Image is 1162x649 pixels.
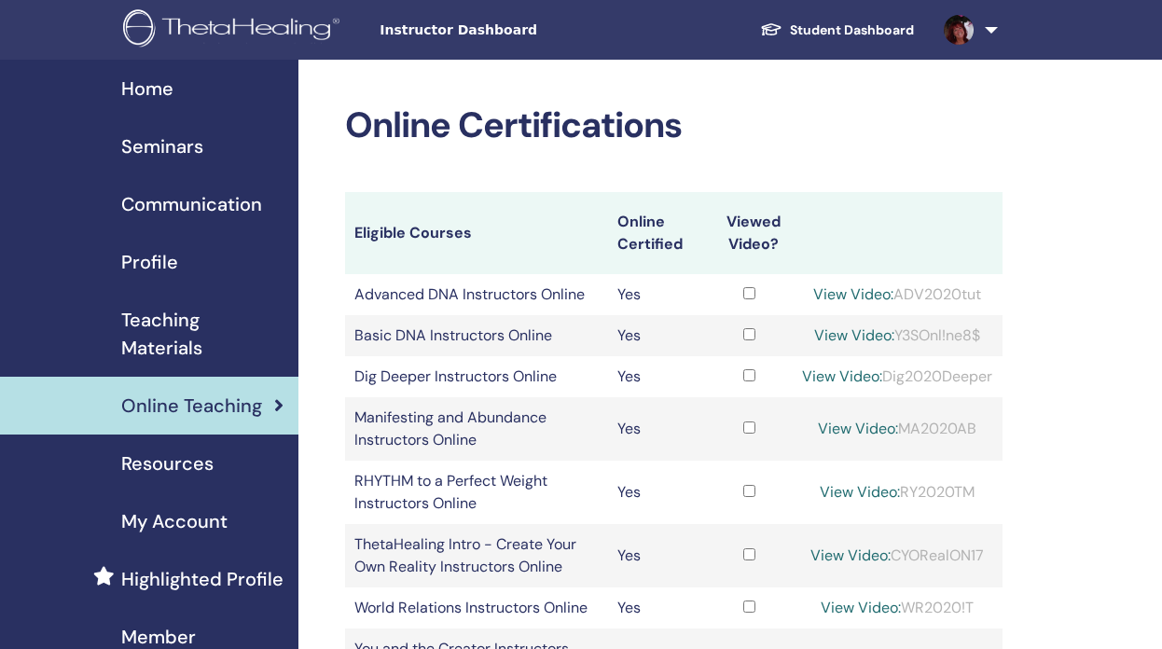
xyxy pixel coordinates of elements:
div: RY2020TM [802,481,992,504]
span: Home [121,75,173,103]
span: Communication [121,190,262,218]
th: Viewed Video? [706,192,794,274]
img: graduation-cap-white.svg [760,21,782,37]
td: Yes [608,274,706,315]
div: CYORealON17 [802,545,992,567]
td: Yes [608,524,706,587]
span: Teaching Materials [121,306,284,362]
td: Yes [608,397,706,461]
a: View Video: [802,366,882,386]
a: View Video: [818,419,898,438]
img: default.jpg [944,15,974,45]
a: Student Dashboard [745,13,929,48]
span: My Account [121,507,228,535]
span: Highlighted Profile [121,565,284,593]
td: Advanced DNA Instructors Online [345,274,608,315]
td: World Relations Instructors Online [345,587,608,628]
span: Profile [121,248,178,276]
span: Instructor Dashboard [380,21,659,40]
a: View Video: [821,598,901,617]
span: Online Teaching [121,392,262,420]
div: Y3SOnl!ne8$ [802,324,992,347]
div: ADV2020tut [802,283,992,306]
img: logo.png [123,9,346,51]
td: Yes [608,356,706,397]
td: Dig Deeper Instructors Online [345,356,608,397]
td: Yes [608,315,706,356]
a: View Video: [814,325,894,345]
a: View Video: [820,482,900,502]
h2: Online Certifications [345,104,1003,147]
div: MA2020AB [802,418,992,440]
td: Yes [608,461,706,524]
a: View Video: [810,545,891,565]
th: Online Certified [608,192,706,274]
span: Resources [121,449,214,477]
td: RHYTHM to a Perfect Weight Instructors Online [345,461,608,524]
td: ThetaHealing Intro - Create Your Own Reality Instructors Online [345,524,608,587]
a: View Video: [813,284,893,304]
th: Eligible Courses [345,192,608,274]
td: Manifesting and Abundance Instructors Online [345,397,608,461]
span: Seminars [121,132,203,160]
td: Yes [608,587,706,628]
div: Dig2020Deeper [802,366,992,388]
div: WR2020!T [802,597,992,619]
td: Basic DNA Instructors Online [345,315,608,356]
